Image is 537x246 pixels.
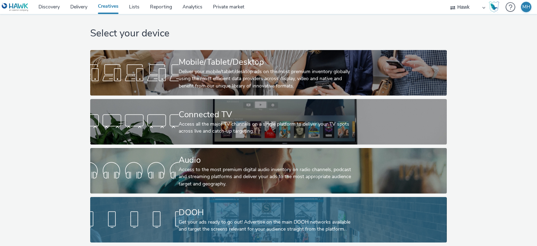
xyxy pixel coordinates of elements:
[179,206,356,219] div: DOOH
[179,166,356,188] div: Access to the most premium digital audio inventory on radio channels, podcast and streaming platf...
[179,219,356,233] div: Get your ads ready to go out! Advertise on the main DOOH networks available and target the screen...
[489,1,499,13] img: Hawk Academy
[179,68,356,90] div: Deliver your mobile/tablet/desktop ads on the most premium inventory globally using the most effi...
[90,99,446,145] a: Connected TVAccess all the major TV channels on a single platform to deliver your TV spots across...
[90,50,446,96] a: Mobile/Tablet/DesktopDeliver your mobile/tablet/desktop ads on the most premium inventory globall...
[489,1,502,13] a: Hawk Academy
[179,154,356,166] div: Audio
[179,121,356,135] div: Access all the major TV channels on a single platform to deliver your TV spots across live and ca...
[522,2,530,12] div: MH
[90,197,446,243] a: DOOHGet your ads ready to go out! Advertise on the main DOOH networks available and target the sc...
[2,3,29,12] img: undefined Logo
[90,27,446,40] h1: Select your device
[179,56,356,68] div: Mobile/Tablet/Desktop
[90,148,446,194] a: AudioAccess to the most premium digital audio inventory on radio channels, podcast and streaming ...
[179,108,356,121] div: Connected TV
